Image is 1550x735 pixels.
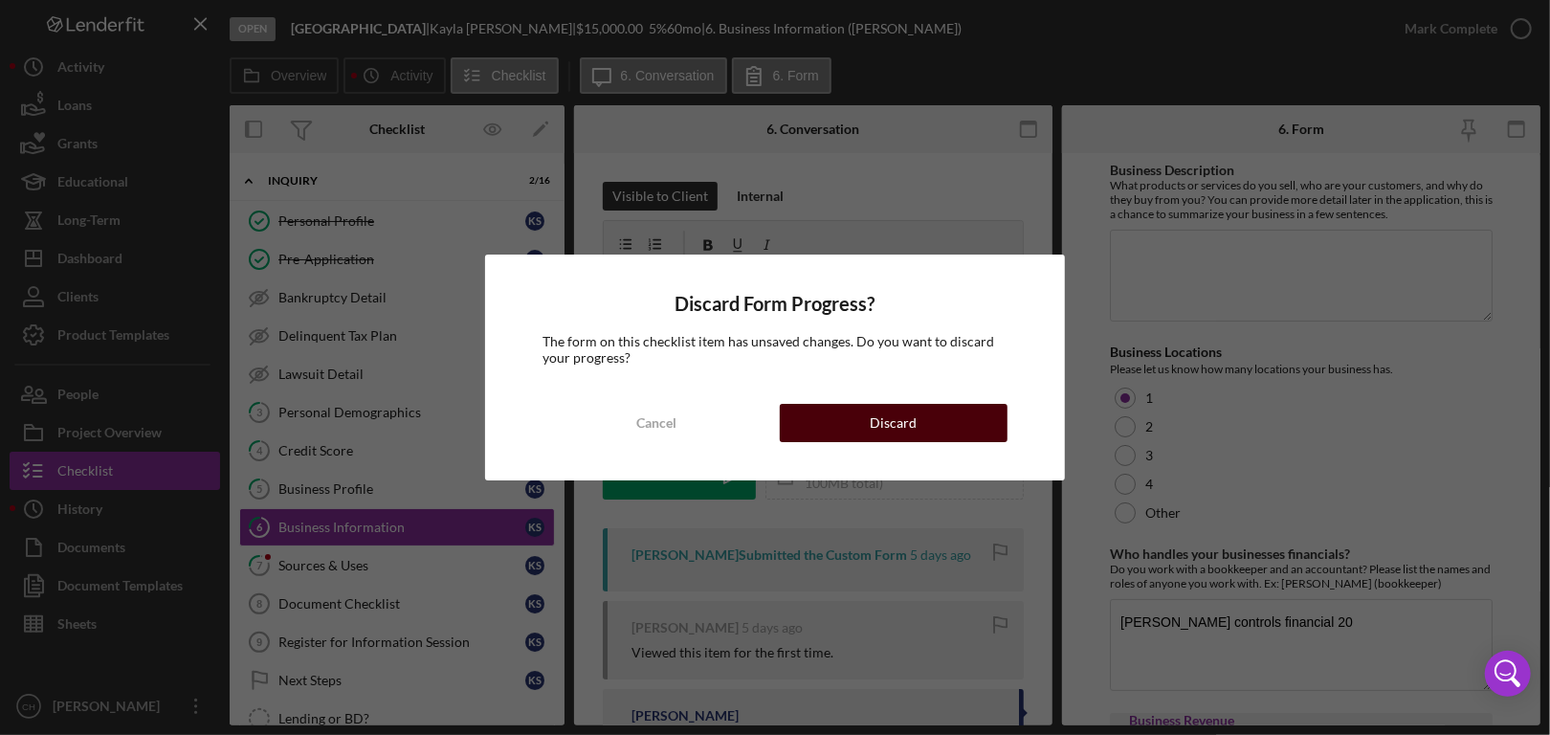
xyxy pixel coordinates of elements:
[542,293,1007,315] h4: Discard Form Progress?
[636,404,676,442] div: Cancel
[542,404,770,442] button: Cancel
[1485,651,1531,697] div: Open Intercom Messenger
[780,404,1007,442] button: Discard
[871,404,918,442] div: Discard
[542,333,994,365] span: The form on this checklist item has unsaved changes. Do you want to discard your progress?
